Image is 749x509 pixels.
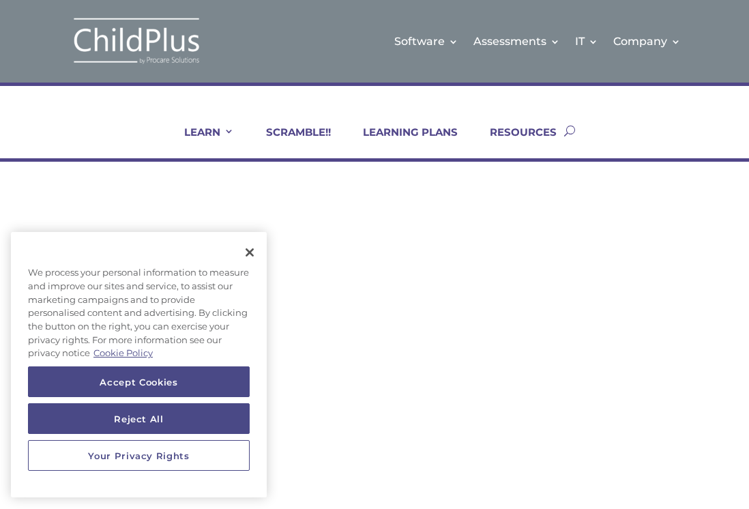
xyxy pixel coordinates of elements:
a: LEARNING PLANS [346,126,458,158]
button: Accept Cookies [28,367,250,397]
button: Close [235,237,265,267]
a: IT [575,14,598,69]
a: Assessments [473,14,560,69]
a: Software [394,14,458,69]
a: More information about your privacy, opens in a new tab [93,347,153,358]
a: RESOURCES [473,126,557,158]
div: We process your personal information to measure and improve our sites and service, to assist our ... [11,259,267,367]
a: Company [613,14,681,69]
button: Your Privacy Rights [28,441,250,471]
div: Cookie banner [11,232,267,498]
button: Reject All [28,404,250,434]
a: SCRAMBLE!! [249,126,331,158]
a: LEARN [167,126,234,158]
div: Privacy [11,232,267,498]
